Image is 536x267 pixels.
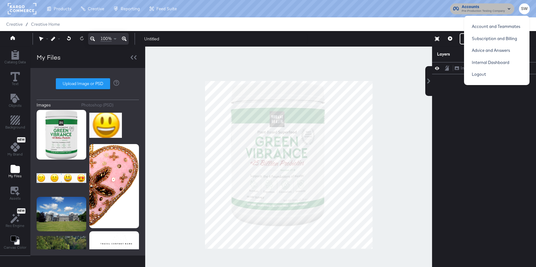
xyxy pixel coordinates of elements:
button: Add Rectangle [1,49,29,66]
span: Creative [88,6,104,11]
span: New [17,209,25,213]
span: Accounts [462,4,505,10]
span: My Files [8,174,22,179]
span: Reporting [121,6,140,11]
span: Objects [9,103,22,108]
div: Layers [437,51,500,57]
a: Internal Dashboard [467,57,514,68]
div: Images [37,102,51,108]
button: NewRec Engine [2,207,28,230]
a: Creative Home [31,22,60,27]
div: Photoshop (PSD) [81,102,114,108]
span: SW [521,5,527,12]
span: Creative [6,22,23,27]
span: Background [5,125,25,130]
button: Add Text [5,92,25,110]
button: SW [519,3,530,14]
span: 100% [100,36,112,42]
div: My Files [37,53,60,62]
span: Canvas Color [4,245,26,250]
span: Pre-Production Testing Company [462,9,505,14]
span: Text [12,81,19,86]
button: Save [460,33,492,44]
div: ImageLayer Options [432,62,536,74]
span: New [17,138,25,142]
span: Rec Engine [6,223,25,228]
a: Subscription and Billing [467,33,522,44]
button: Images [37,102,77,108]
button: Assets [6,185,25,203]
span: Catalog Data [4,60,26,65]
button: AccountsPre-Production Testing Company [450,3,514,14]
div: Image [461,65,473,71]
button: Text [7,70,24,88]
button: Image [454,65,473,71]
a: Logout [467,69,491,80]
button: Add Rectangle [2,114,29,132]
span: Assets [10,196,21,201]
span: / [23,22,31,27]
button: Photoshop (PSD) [81,102,139,108]
button: Add Files [5,163,25,181]
span: My Brand [7,152,23,157]
a: Advice and Answers [467,45,515,56]
a: Account and Teammates [467,21,525,32]
span: Products [54,6,71,11]
span: Feed Suite [156,6,177,11]
button: NewMy Brand [4,136,26,159]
